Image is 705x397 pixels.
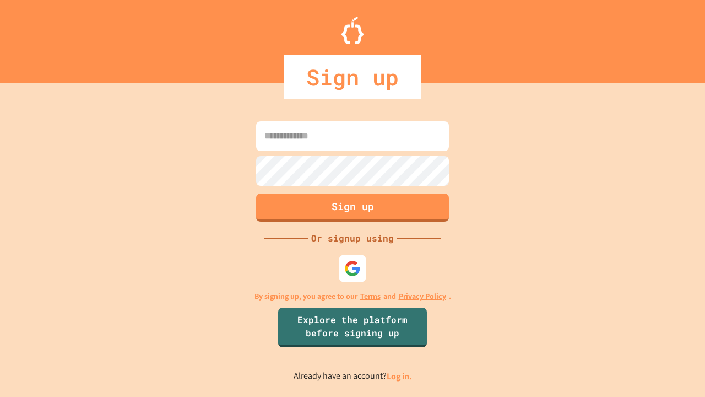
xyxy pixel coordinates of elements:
[254,291,451,302] p: By signing up, you agree to our and .
[399,291,446,302] a: Privacy Policy
[256,194,449,222] button: Sign up
[659,353,694,386] iframe: chat widget
[387,371,412,382] a: Log in.
[614,305,694,352] iframe: chat widget
[341,17,364,44] img: Logo.svg
[278,308,427,347] a: Explore the platform before signing up
[360,291,381,302] a: Terms
[344,260,361,277] img: google-icon.svg
[284,55,421,99] div: Sign up
[308,232,397,245] div: Or signup using
[294,369,412,383] p: Already have an account?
